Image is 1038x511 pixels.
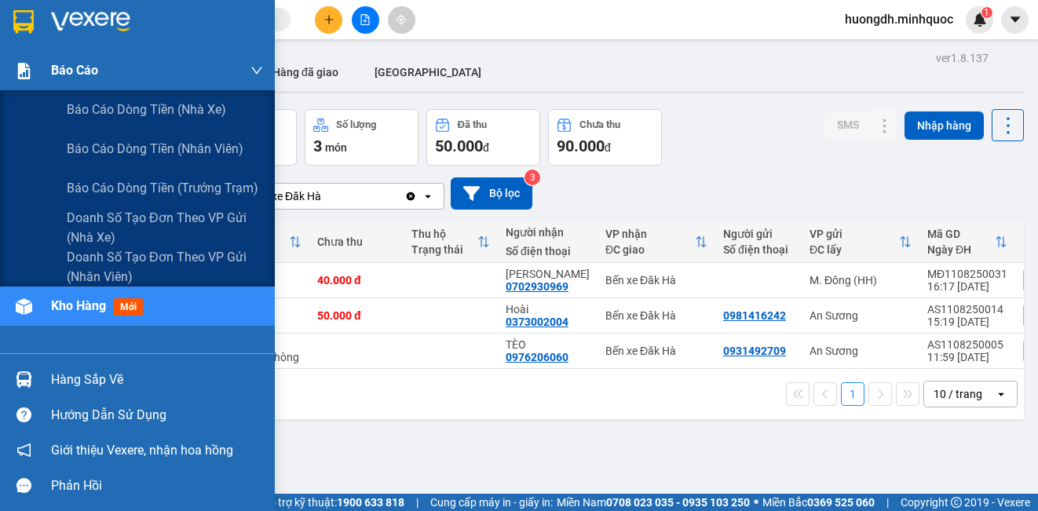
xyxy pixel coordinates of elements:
[411,243,477,256] div: Trạng thái
[927,243,995,256] div: Ngày ĐH
[416,494,418,511] span: |
[336,119,376,130] div: Số lượng
[114,298,143,316] span: mới
[451,177,532,210] button: Bộ lọc
[506,303,590,316] div: Hoài
[315,6,342,34] button: plus
[51,298,106,313] span: Kho hàng
[506,245,590,257] div: Số điện thoại
[802,221,919,263] th: Toggle SortBy
[548,109,662,166] button: Chưa thu90.000đ
[832,9,966,29] span: huongdh.minhquoc
[422,190,434,203] svg: open
[261,494,404,511] span: Hỗ trợ kỹ thuật:
[557,494,750,511] span: Miền Nam
[375,66,481,78] span: [GEOGRAPHIC_DATA]
[337,496,404,509] strong: 1900 633 818
[67,208,263,247] span: Doanh số tạo đơn theo VP gửi (nhà xe)
[606,496,750,509] strong: 0708 023 035 - 0935 103 250
[598,221,715,263] th: Toggle SortBy
[723,228,794,240] div: Người gửi
[810,228,899,240] div: VP gửi
[927,303,1007,316] div: AS1108250014
[325,141,347,154] span: món
[430,494,553,511] span: Cung cấp máy in - giấy in:
[936,49,989,67] div: ver 1.8.137
[754,499,758,506] span: ⚪️
[323,188,324,204] input: Selected Bến xe Đăk Hà.
[927,268,1007,280] div: MĐ1108250031
[16,298,32,315] img: warehouse-icon
[605,274,707,287] div: Bến xe Đăk Hà
[810,274,912,287] div: M. Đông (HH)
[995,388,1007,400] svg: open
[723,243,794,256] div: Số điện thoại
[810,345,912,357] div: An Sương
[951,497,962,508] span: copyright
[905,111,984,140] button: Nhập hàng
[1001,6,1029,34] button: caret-down
[557,137,605,155] span: 90.000
[317,274,396,287] div: 40.000 đ
[13,10,34,34] img: logo-vxr
[404,190,417,203] svg: Clear value
[810,309,912,322] div: An Sương
[305,109,418,166] button: Số lượng3món
[973,13,987,27] img: icon-new-feature
[67,100,226,119] span: Báo cáo dòng tiền (nhà xe)
[981,7,992,18] sup: 1
[51,440,233,460] span: Giới thiệu Vexere, nhận hoa hồng
[352,6,379,34] button: file-add
[927,280,1007,293] div: 16:17 [DATE]
[524,170,540,185] sup: 3
[323,14,334,25] span: plus
[404,221,498,263] th: Toggle SortBy
[605,345,707,357] div: Bến xe Đăk Hà
[483,141,489,154] span: đ
[579,119,620,130] div: Chưa thu
[51,474,263,498] div: Phản hồi
[824,111,872,139] button: SMS
[762,494,875,511] span: Miền Bắc
[506,268,590,280] div: vy linh
[506,280,568,293] div: 0702930969
[51,60,98,80] span: Báo cáo
[426,109,540,166] button: Đã thu50.000đ
[1008,13,1022,27] span: caret-down
[506,351,568,363] div: 0976206060
[506,316,568,328] div: 0373002004
[16,371,32,388] img: warehouse-icon
[360,14,371,25] span: file-add
[807,496,875,509] strong: 0369 525 060
[16,443,31,458] span: notification
[317,235,396,248] div: Chưa thu
[605,228,695,240] div: VP nhận
[723,345,786,357] div: 0931492709
[605,243,695,256] div: ĐC giao
[927,316,1007,328] div: 15:19 [DATE]
[51,368,263,392] div: Hàng sắp về
[506,338,590,351] div: TÈO
[927,338,1007,351] div: AS1108250005
[886,494,889,511] span: |
[458,119,487,130] div: Đã thu
[317,309,396,322] div: 50.000 đ
[723,309,786,322] div: 0981416242
[934,386,982,402] div: 10 / trang
[984,7,989,18] span: 1
[250,188,321,204] div: Bến xe Đăk Hà
[605,309,707,322] div: Bến xe Đăk Hà
[927,228,995,240] div: Mã GD
[919,221,1015,263] th: Toggle SortBy
[506,226,590,239] div: Người nhận
[396,14,407,25] span: aim
[260,53,351,91] button: Hàng đã giao
[810,243,899,256] div: ĐC lấy
[313,137,322,155] span: 3
[51,403,263,427] div: Hướng dẫn sử dụng
[927,351,1007,363] div: 11:59 [DATE]
[67,139,243,159] span: Báo cáo dòng tiền (nhân viên)
[605,141,611,154] span: đ
[388,6,415,34] button: aim
[16,478,31,493] span: message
